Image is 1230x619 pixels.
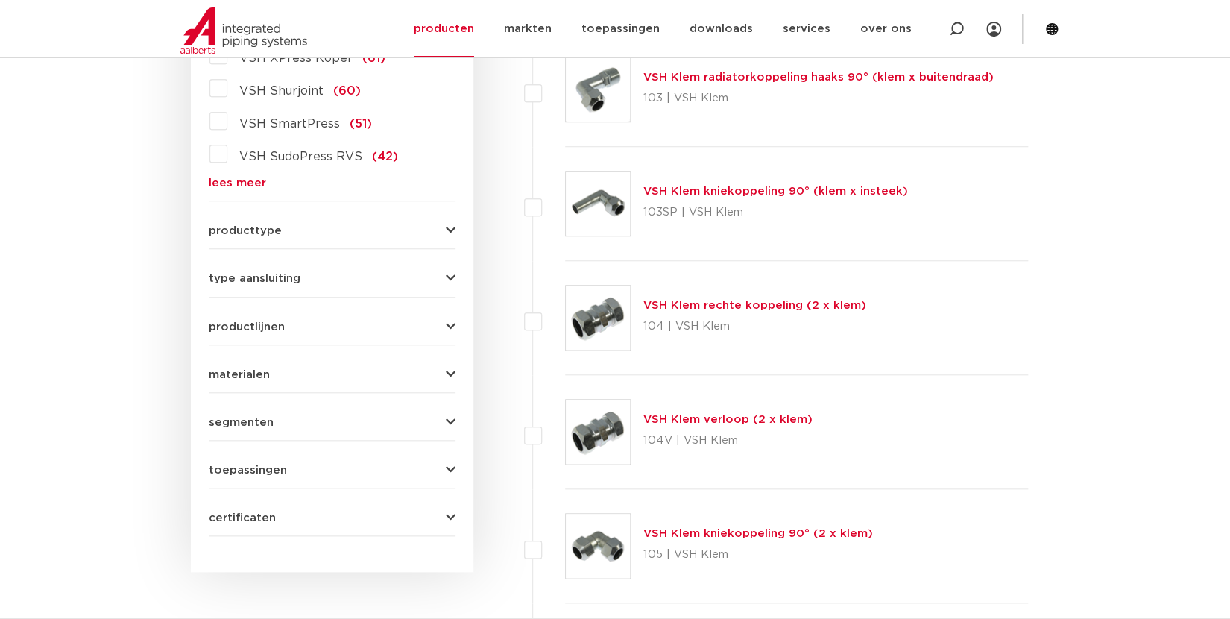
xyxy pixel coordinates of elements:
img: Thumbnail for VSH Klem kniekoppeling 90° (klem x insteek) [566,172,630,236]
button: certificaten [209,512,455,524]
span: (51) [350,118,372,130]
span: producttype [209,225,282,236]
span: certificaten [209,512,276,524]
img: Thumbnail for VSH Klem rechte koppeling (2 x klem) [566,286,630,350]
p: 104 | VSH Klem [643,315,865,339]
p: 104V | VSH Klem [643,429,812,453]
a: VSH Klem kniekoppeling 90° (klem x insteek) [643,186,907,197]
button: segmenten [209,417,455,428]
p: 105 | VSH Klem [643,543,872,567]
button: producttype [209,225,455,236]
span: toepassingen [209,465,287,476]
p: 103SP | VSH Klem [643,201,907,224]
span: VSH SmartPress [239,118,340,130]
img: Thumbnail for VSH Klem kniekoppeling 90° (2 x klem) [566,514,630,578]
span: (42) [372,151,398,163]
span: (61) [362,52,385,64]
button: productlijnen [209,321,455,333]
span: materialen [209,369,270,380]
a: VSH Klem radiatorkoppeling haaks 90° (klem x buitendraad) [643,72,993,83]
span: VSH XPress Koper [239,52,353,64]
span: VSH SudoPress RVS [239,151,362,163]
span: segmenten [209,417,274,428]
span: type aansluiting [209,273,300,284]
span: (60) [333,85,361,97]
a: VSH Klem rechte koppeling (2 x klem) [643,300,865,311]
span: productlijnen [209,321,285,333]
img: Thumbnail for VSH Klem radiatorkoppeling haaks 90° (klem x buitendraad) [566,57,630,122]
img: Thumbnail for VSH Klem verloop (2 x klem) [566,400,630,464]
button: toepassingen [209,465,455,476]
a: lees meer [209,177,455,189]
p: 103 | VSH Klem [643,87,993,110]
span: VSH Shurjoint [239,85,324,97]
a: VSH Klem verloop (2 x klem) [643,414,812,425]
button: materialen [209,369,455,380]
button: type aansluiting [209,273,455,284]
a: VSH Klem kniekoppeling 90° (2 x klem) [643,528,872,539]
